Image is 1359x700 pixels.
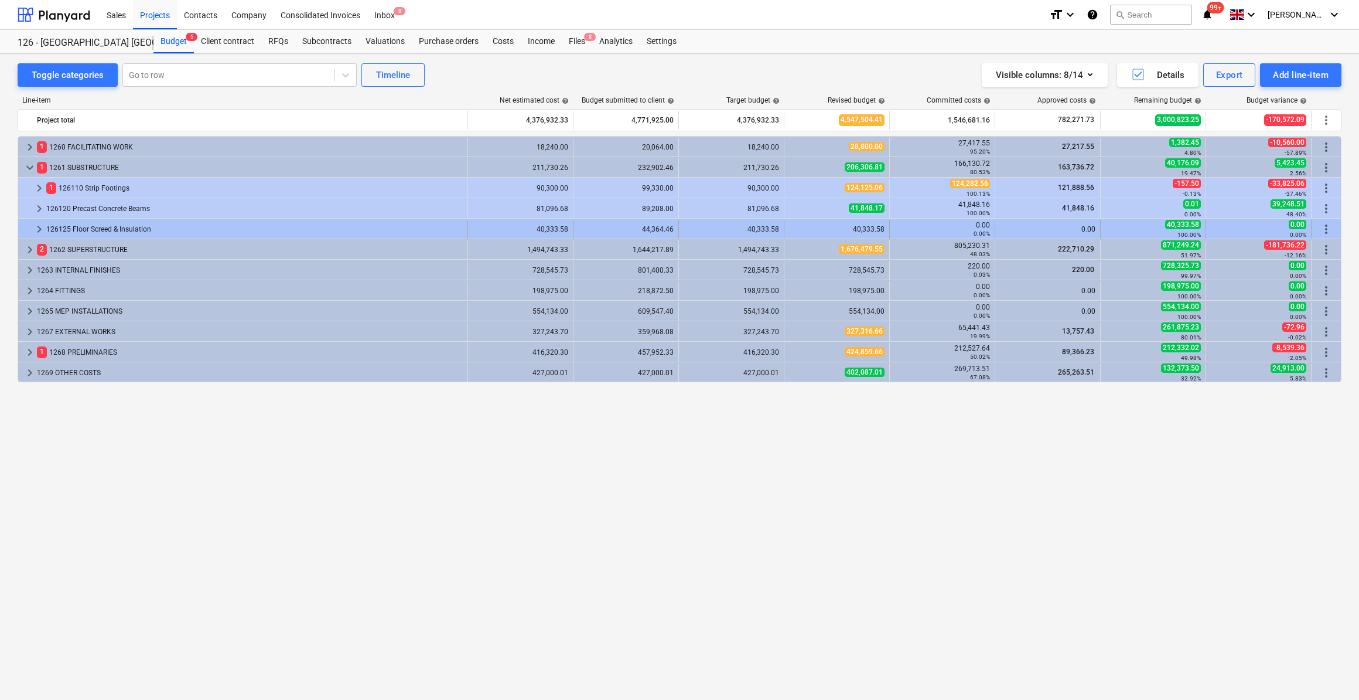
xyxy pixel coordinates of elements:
[578,369,674,377] div: 427,000.01
[1161,343,1201,352] span: 212,332.02
[37,240,463,259] div: 1262 SUPERSTRUCTURE
[578,307,674,315] div: 609,547.40
[970,374,990,380] small: 67.08%
[1000,287,1095,295] div: 0.00
[1244,8,1258,22] i: keyboard_arrow_down
[1181,355,1201,361] small: 49.98%
[37,111,463,130] div: Project total
[153,30,194,53] div: Budget
[684,348,779,356] div: 416,320.30
[894,344,990,361] div: 212,527.64
[578,111,674,130] div: 4,771,925.00
[578,246,674,254] div: 1,644,217.89
[473,205,568,213] div: 81,096.68
[394,7,405,15] span: 8
[1289,302,1306,311] span: 0.00
[684,369,779,377] div: 427,000.01
[46,199,463,218] div: 126120 Precast Concrete Beams
[1268,138,1306,147] span: -10,560.00
[1290,273,1306,279] small: 0.00%
[473,225,568,233] div: 40,333.58
[562,30,592,53] a: Files8
[1057,184,1095,192] span: 121,888.56
[18,63,118,87] button: Toggle categories
[1319,140,1333,154] span: More actions
[894,201,990,217] div: 41,848.16
[1290,314,1306,320] small: 0.00%
[1049,8,1063,22] i: format_size
[1192,97,1201,104] span: help
[473,111,568,130] div: 4,376,932.33
[37,141,47,152] span: 1
[1319,161,1333,175] span: More actions
[1275,158,1306,168] span: 5,423.45
[32,181,46,195] span: keyboard_arrow_right
[1000,307,1095,315] div: 0.00
[1181,375,1201,382] small: 32.92%
[521,30,562,53] a: Income
[894,139,990,155] div: 27,417.55
[770,97,780,104] span: help
[1319,325,1333,339] span: More actions
[1087,8,1098,22] i: Knowledge base
[486,30,521,53] a: Costs
[559,97,569,104] span: help
[789,266,885,274] div: 728,545.73
[684,307,779,315] div: 554,134.00
[578,225,674,233] div: 44,364.46
[894,303,990,320] div: 0.00
[845,368,885,377] span: 402,087.01
[1286,211,1306,218] small: 48.40%
[1288,355,1306,361] small: -2.05%
[23,140,37,154] span: keyboard_arrow_right
[412,30,486,53] div: Purchase orders
[37,302,463,321] div: 1265 MEP INSTALLATIONS
[1285,149,1306,156] small: -57.89%
[578,205,674,213] div: 89,208.00
[1289,261,1306,270] span: 0.00
[894,324,990,340] div: 65,441.43
[1271,363,1306,373] span: 24,913.00
[46,179,463,198] div: 126110 Strip Footings
[970,169,990,175] small: 80.53%
[46,182,56,193] span: 1
[1061,204,1095,212] span: 41,848.16
[473,287,568,295] div: 198,975.00
[1165,158,1201,168] span: 40,176.09
[37,363,463,382] div: 1269 OTHER COSTS
[1289,281,1306,291] span: 0.00
[981,97,991,104] span: help
[562,30,592,53] div: Files
[37,261,463,280] div: 1263 INTERNAL FINISHES
[1184,149,1201,156] small: 4.80%
[1288,334,1306,341] small: -0.02%
[894,159,990,176] div: 166,130.72
[640,30,684,53] a: Settings
[1201,8,1213,22] i: notifications
[578,143,674,151] div: 20,064.00
[684,246,779,254] div: 1,494,743.33
[23,345,37,359] span: keyboard_arrow_right
[1000,225,1095,233] div: 0.00
[845,327,885,336] span: 327,316.66
[1290,293,1306,300] small: 0.00%
[1319,345,1333,359] span: More actions
[1037,96,1096,104] div: Approved costs
[473,348,568,356] div: 416,320.30
[23,243,37,257] span: keyboard_arrow_right
[578,348,674,356] div: 457,952.33
[584,33,596,41] span: 8
[37,138,463,157] div: 1260 FACILITATING WORK
[295,30,358,53] div: Subcontracts
[684,225,779,233] div: 40,333.58
[684,184,779,192] div: 90,300.00
[684,111,779,130] div: 4,376,932.33
[1319,284,1333,298] span: More actions
[1057,163,1095,171] span: 163,736.72
[1271,199,1306,209] span: 39,248.51
[1181,170,1201,176] small: 19.47%
[473,184,568,192] div: 90,300.00
[23,304,37,318] span: keyboard_arrow_right
[1181,334,1201,341] small: 80.01%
